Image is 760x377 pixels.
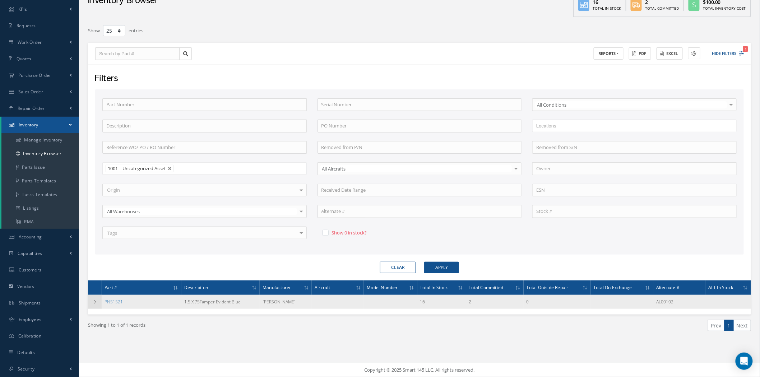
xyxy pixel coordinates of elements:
input: Removed from S/N [532,141,737,154]
div: Copyright © 2025 Smart 145 LLC. All rights reserved. [86,367,753,374]
span: KPIs [18,6,27,12]
td: 16 [417,295,466,309]
span: Total Outside Repair [527,284,569,290]
span: Repair Order [18,105,45,111]
span: Inventory [19,122,38,128]
input: Alternate # [318,205,522,218]
input: ESN [532,184,737,197]
td: 0 [524,295,591,309]
label: Show 0 in stock? [330,229,367,236]
span: Shipments [19,300,41,306]
span: All Conditions [535,101,727,108]
input: Search by Part # [95,47,180,60]
button: REPORTS [594,47,624,60]
div: Showing 1 to 1 of 1 records [83,320,420,337]
div: Filters [89,72,749,86]
span: Work Order [18,39,42,45]
label: Show [88,24,100,34]
span: Requests [17,23,36,29]
span: Manufacturer [263,284,291,290]
span: Accounting [19,234,42,240]
div: Total Committed [645,6,679,11]
span: - [367,299,368,305]
input: Received Date Range [318,184,522,197]
input: Part Number [102,98,307,111]
button: Excel [657,47,683,60]
input: Serial Number [318,98,522,111]
a: Inventory [1,117,79,133]
span: Total In Stock [420,284,448,290]
input: PO Number [318,120,522,132]
span: Alternate # [656,284,680,290]
span: Total Committed [469,284,504,290]
span: Vendors [17,283,34,289]
span: AL00102 [656,299,673,305]
span: ALT In Stock [708,284,733,290]
span: Model Number [367,284,398,290]
input: Reference WO/ PO / RO Number [102,141,307,154]
label: entries [129,24,143,34]
a: Parts Issue [1,160,79,174]
span: Total On Exchange [594,284,632,290]
a: Manage Inventory [1,133,79,147]
input: Description [102,120,307,132]
input: Removed from P/N [318,141,522,154]
span: Tags [106,230,117,237]
a: 1 [724,320,734,331]
button: PDF [629,47,651,60]
span: All Warehouses [105,208,297,215]
a: Listings [1,201,79,215]
button: Hide Filters1 [706,48,744,60]
span: Sales Order [18,89,43,95]
span: Calibration [18,333,41,339]
span: All Aircrafts [320,165,512,172]
a: Tasks Templates [1,188,79,201]
input: Owner [532,162,737,175]
td: 2 [466,295,524,309]
div: Open Intercom Messenger [736,353,753,370]
span: Security [18,366,34,372]
td: 1.5 X.75Tamper Evident Blue [181,295,260,309]
td: [PERSON_NAME] [260,295,312,309]
a: Parts Templates [1,174,79,188]
div: Total Inventory Cost [703,6,746,11]
span: Employees [19,316,42,322]
input: Stock # [532,205,737,218]
button: Apply [424,262,459,273]
span: Capabilities [18,250,42,256]
div: Total In Stock [593,6,621,11]
span: Description [184,284,208,290]
a: Inventory Browser [1,147,79,160]
span: Origin [105,187,120,194]
span: 1001 | Uncategorized Asset [108,165,166,172]
a: PN51521 [105,299,123,305]
button: Clear [380,262,416,273]
span: Aircraft [315,284,330,290]
span: Quotes [17,56,32,62]
span: Defaults [17,349,35,355]
a: RMA [1,215,79,229]
span: 1 [743,46,748,52]
span: Customers [19,267,42,273]
span: Part # [105,284,117,290]
span: Purchase Order [18,72,51,78]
